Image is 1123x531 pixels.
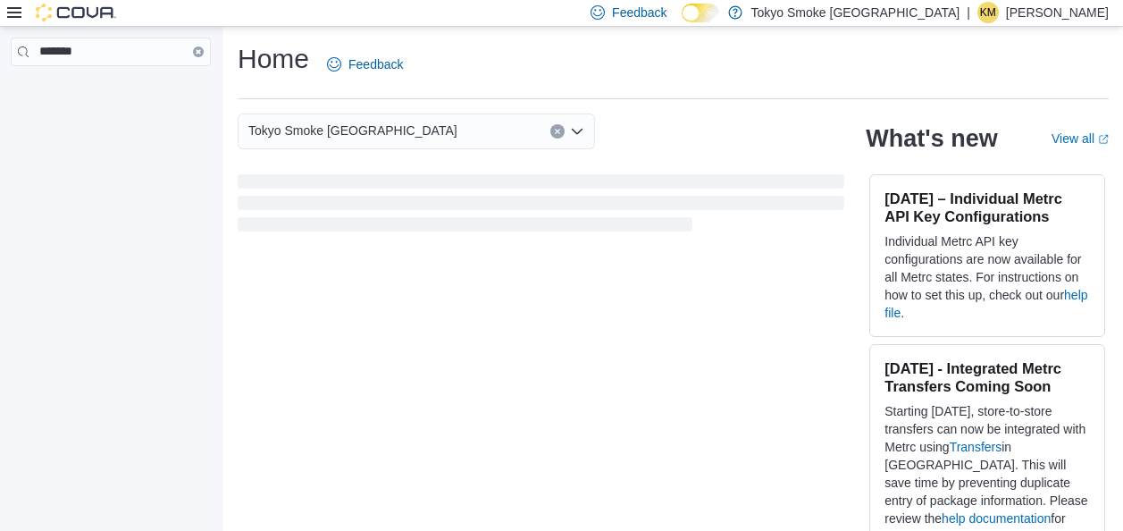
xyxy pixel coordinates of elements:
input: Dark Mode [682,4,719,22]
span: Tokyo Smoke [GEOGRAPHIC_DATA] [248,120,457,141]
h3: [DATE] – Individual Metrc API Key Configurations [884,190,1090,225]
p: Tokyo Smoke [GEOGRAPHIC_DATA] [751,2,960,23]
button: Open list of options [570,124,584,139]
span: Dark Mode [682,22,683,23]
p: [PERSON_NAME] [1006,2,1109,23]
div: Krista Maitland [977,2,999,23]
img: Cova [36,4,116,21]
h3: [DATE] - Integrated Metrc Transfers Coming Soon [884,359,1090,395]
p: Individual Metrc API key configurations are now available for all Metrc states. For instructions ... [884,232,1090,322]
a: help documentation [942,511,1051,526]
span: Loading [238,178,844,235]
h2: What's new [866,124,997,153]
nav: Complex example [11,70,211,113]
svg: External link [1098,134,1109,145]
a: help file [884,288,1087,320]
a: View allExternal link [1052,131,1109,146]
a: Transfers [950,440,1002,454]
button: Clear input [550,124,565,139]
p: | [967,2,970,23]
a: Feedback [320,46,410,82]
span: KM [980,2,996,23]
h1: Home [238,41,309,77]
span: Feedback [612,4,666,21]
button: Clear input [193,46,204,57]
span: Feedback [348,55,403,73]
